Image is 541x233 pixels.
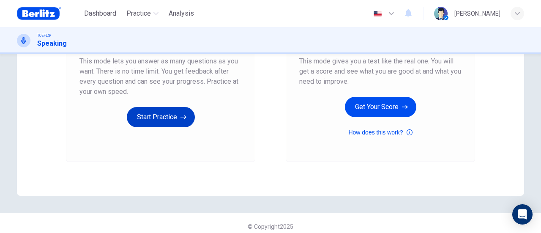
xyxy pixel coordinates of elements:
span: Practice [126,8,151,19]
img: Profile picture [434,7,448,20]
button: Start Practice [127,107,195,127]
div: [PERSON_NAME] [454,8,500,19]
span: Analysis [169,8,194,19]
span: TOEFL® [37,33,51,38]
img: en [372,11,383,17]
span: © Copyright 2025 [248,223,293,230]
span: This mode gives you a test like the real one. You will get a score and see what you are good at a... [299,56,462,87]
button: Dashboard [81,6,120,21]
button: Practice [123,6,162,21]
div: Open Intercom Messenger [512,204,533,225]
button: Get Your Score [345,97,416,117]
img: Berlitz Brasil logo [17,5,61,22]
button: How does this work? [348,127,412,137]
span: This mode lets you answer as many questions as you want. There is no time limit. You get feedback... [79,56,242,97]
h1: Speaking [37,38,67,49]
button: Analysis [165,6,197,21]
span: Dashboard [84,8,116,19]
a: Berlitz Brasil logo [17,5,81,22]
